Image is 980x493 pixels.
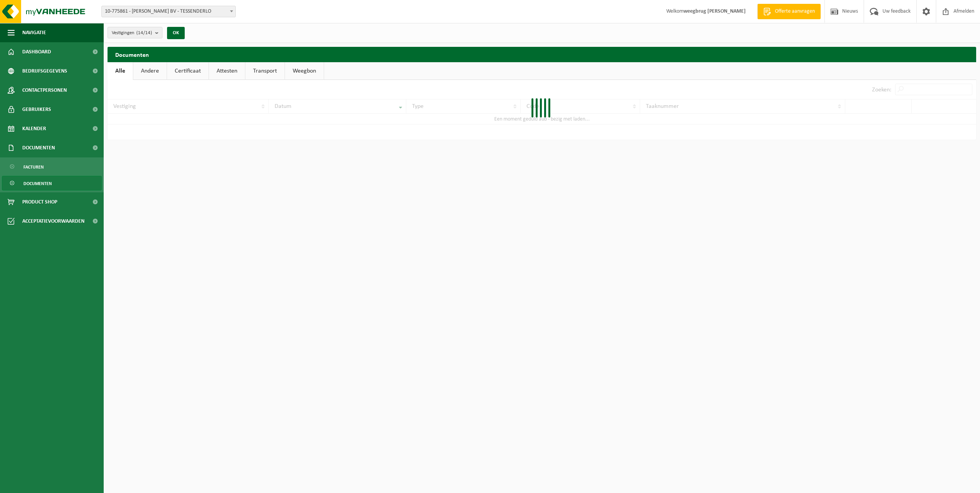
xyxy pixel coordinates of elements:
[133,62,167,80] a: Andere
[136,30,152,35] count: (14/14)
[2,159,102,174] a: Facturen
[684,8,746,14] strong: weegbrug [PERSON_NAME]
[22,138,55,157] span: Documenten
[22,42,51,61] span: Dashboard
[22,100,51,119] span: Gebruikers
[22,192,57,212] span: Product Shop
[102,6,235,17] span: 10-775861 - YVES MAES BV - TESSENDERLO
[22,61,67,81] span: Bedrijfsgegevens
[22,23,46,42] span: Navigatie
[773,8,817,15] span: Offerte aanvragen
[108,47,976,62] h2: Documenten
[23,160,44,174] span: Facturen
[108,62,133,80] a: Alle
[167,27,185,39] button: OK
[245,62,285,80] a: Transport
[22,81,67,100] span: Contactpersonen
[112,27,152,39] span: Vestigingen
[209,62,245,80] a: Attesten
[108,27,162,38] button: Vestigingen(14/14)
[101,6,236,17] span: 10-775861 - YVES MAES BV - TESSENDERLO
[285,62,324,80] a: Weegbon
[167,62,209,80] a: Certificaat
[22,119,46,138] span: Kalender
[2,176,102,190] a: Documenten
[23,176,52,191] span: Documenten
[22,212,84,231] span: Acceptatievoorwaarden
[757,4,821,19] a: Offerte aanvragen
